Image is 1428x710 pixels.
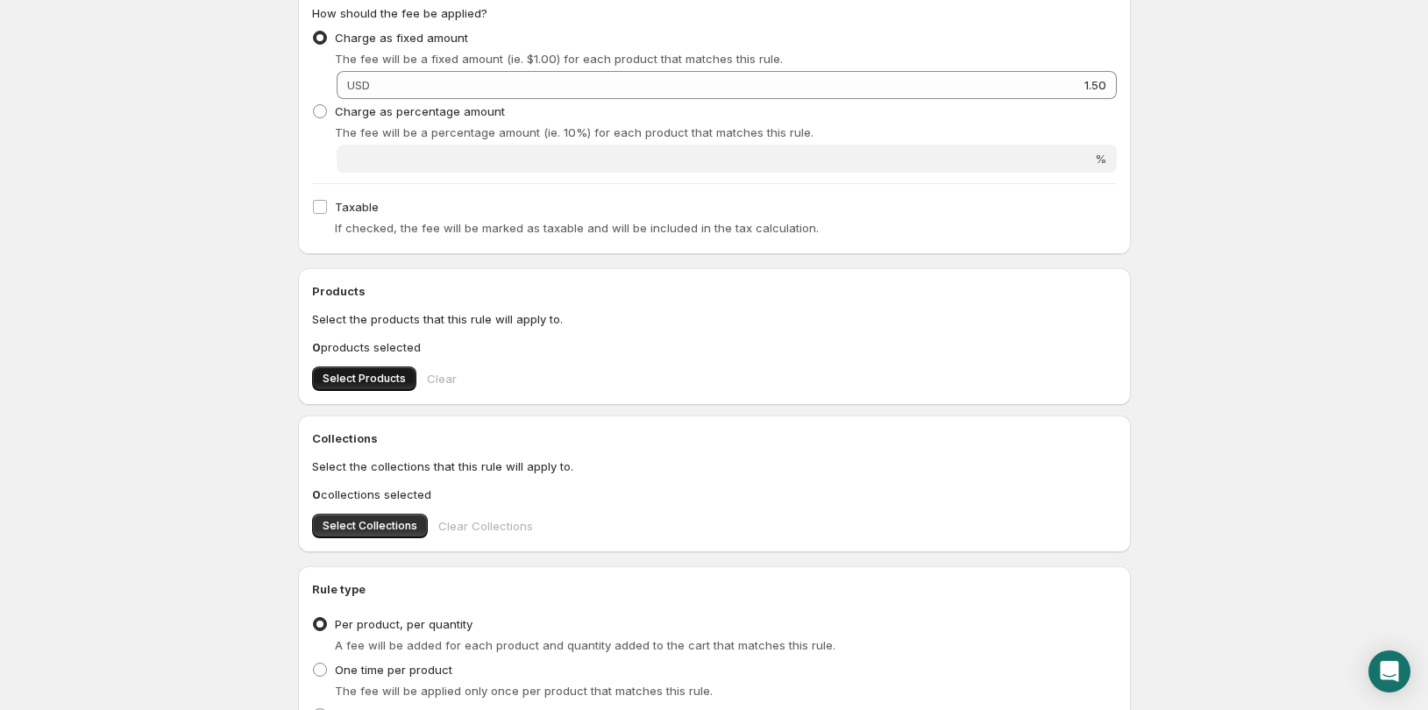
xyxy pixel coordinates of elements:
[312,282,1117,300] h2: Products
[335,221,819,235] span: If checked, the fee will be marked as taxable and will be included in the tax calculation.
[335,663,452,677] span: One time per product
[312,340,321,354] b: 0
[335,684,713,698] span: The fee will be applied only once per product that matches this rule.
[323,372,406,386] span: Select Products
[312,430,1117,447] h2: Collections
[312,486,1117,503] p: collections selected
[335,200,379,214] span: Taxable
[312,580,1117,598] h2: Rule type
[312,338,1117,356] p: products selected
[312,514,428,538] button: Select Collections
[335,638,835,652] span: A fee will be added for each product and quantity added to the cart that matches this rule.
[312,458,1117,475] p: Select the collections that this rule will apply to.
[335,617,472,631] span: Per product, per quantity
[335,124,1117,141] p: The fee will be a percentage amount (ie. 10%) for each product that matches this rule.
[335,31,468,45] span: Charge as fixed amount
[1095,152,1106,166] span: %
[312,366,416,391] button: Select Products
[335,104,505,118] span: Charge as percentage amount
[323,519,417,533] span: Select Collections
[312,6,487,20] span: How should the fee be applied?
[1368,650,1410,692] div: Open Intercom Messenger
[347,78,370,92] span: USD
[312,487,321,501] b: 0
[312,310,1117,328] p: Select the products that this rule will apply to.
[335,52,783,66] span: The fee will be a fixed amount (ie. $1.00) for each product that matches this rule.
